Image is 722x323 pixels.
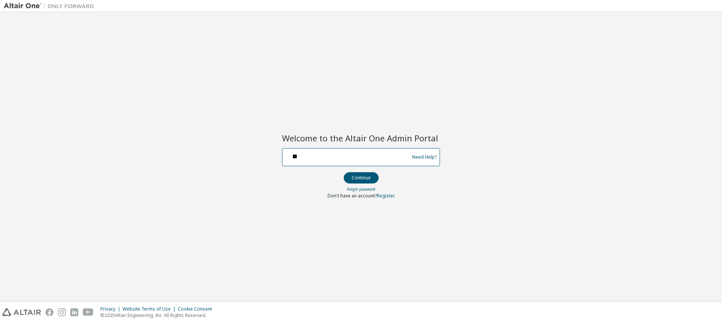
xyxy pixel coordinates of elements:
[123,306,178,312] div: Website Terms of Use
[100,312,217,318] p: © 2025 Altair Engineering, Inc. All Rights Reserved.
[46,308,53,316] img: facebook.svg
[282,133,440,143] h2: Welcome to the Altair One Admin Portal
[4,2,98,10] img: Altair One
[83,308,94,316] img: youtube.svg
[70,308,78,316] img: linkedin.svg
[347,187,375,192] a: Forgot password
[100,306,123,312] div: Privacy
[344,172,379,183] button: Continue
[178,306,217,312] div: Cookie Consent
[377,193,395,199] a: Register
[328,193,377,199] span: Don't have an account?
[2,308,41,316] img: altair_logo.svg
[58,308,66,316] img: instagram.svg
